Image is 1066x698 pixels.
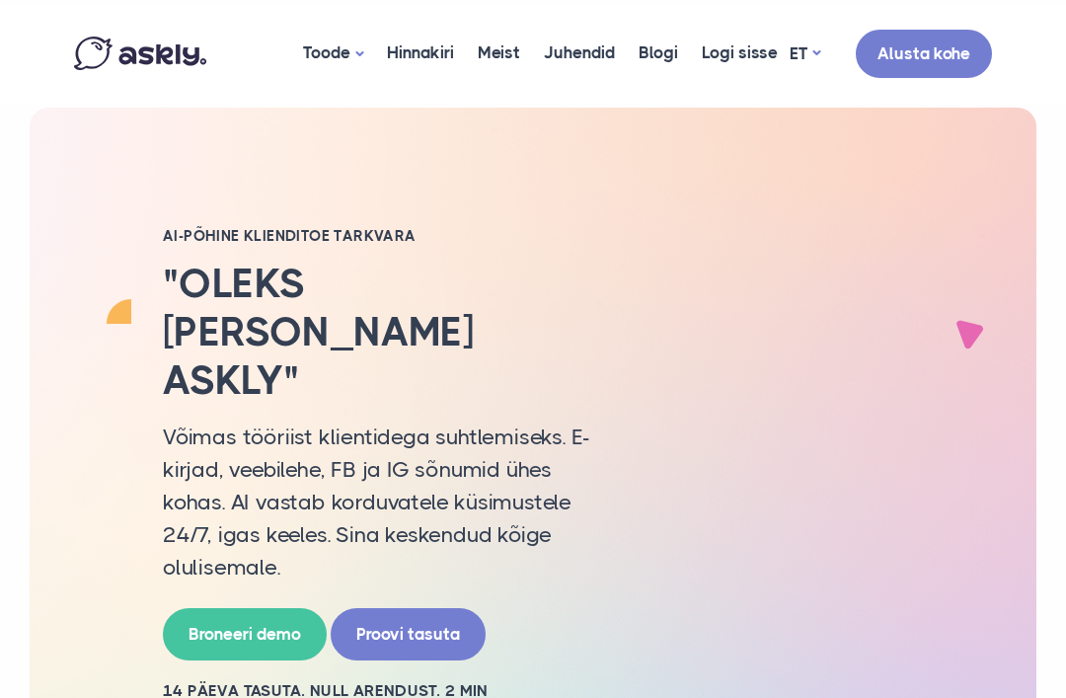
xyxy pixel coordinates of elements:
[291,5,375,103] a: Toode
[163,226,607,246] h2: AI-PÕHINE KLIENDITOE TARKVARA
[163,608,327,660] a: Broneeri demo
[856,30,992,78] a: Alusta kohe
[163,421,607,583] p: Võimas tööriist klientidega suhtlemiseks. E-kirjad, veebilehe, FB ja IG sõnumid ühes kohas. AI va...
[627,5,690,101] a: Blogi
[74,37,206,70] img: Askly
[532,5,627,101] a: Juhendid
[163,261,607,406] h2: "Oleks [PERSON_NAME] Askly"
[466,5,532,101] a: Meist
[690,5,790,101] a: Logi sisse
[375,5,466,101] a: Hinnakiri
[790,39,820,68] a: ET
[331,608,486,660] a: Proovi tasuta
